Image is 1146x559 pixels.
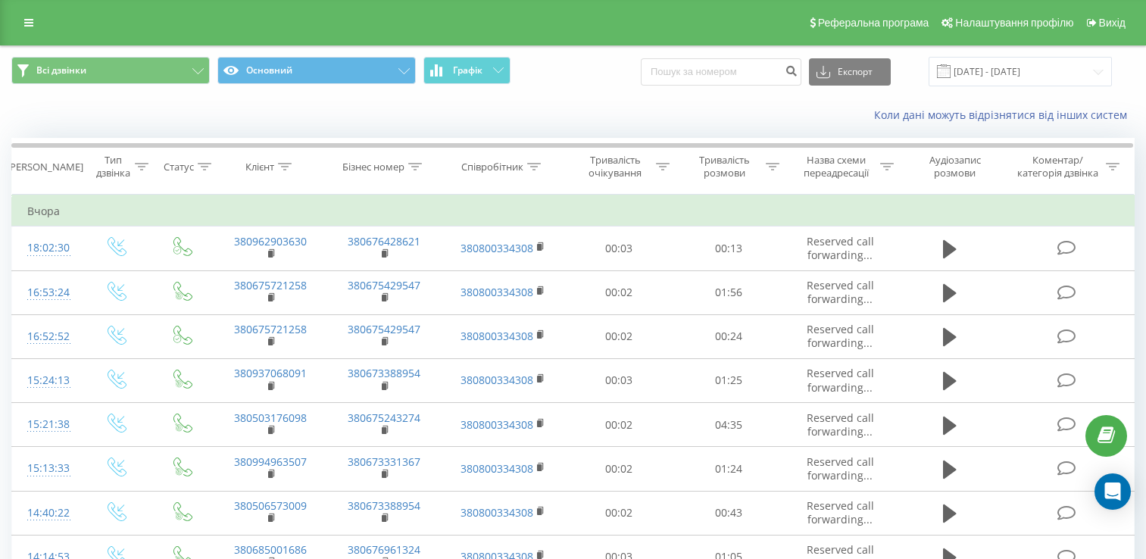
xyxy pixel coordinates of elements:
[27,498,67,528] div: 14:40:22
[564,403,674,447] td: 00:02
[27,233,67,263] div: 18:02:30
[423,57,511,84] button: Графік
[641,58,801,86] input: Пошук за номером
[348,366,420,380] a: 380673388954
[809,58,891,86] button: Експорт
[234,454,307,469] a: 380994963507
[36,64,86,77] span: Всі дзвінки
[461,505,533,520] a: 380800334308
[687,154,762,180] div: Тривалість розмови
[461,161,523,173] div: Співробітник
[27,278,67,308] div: 16:53:24
[27,322,67,351] div: 16:52:52
[1099,17,1126,29] span: Вихід
[453,65,482,76] span: Графік
[348,322,420,336] a: 380675429547
[348,454,420,469] a: 380673331367
[234,234,307,248] a: 380962903630
[234,498,307,513] a: 380506573009
[807,498,874,526] span: Reserved call forwarding...
[234,322,307,336] a: 380675721258
[348,498,420,513] a: 380673388954
[348,411,420,425] a: 380675243274
[874,108,1135,122] a: Коли дані можуть відрізнятися вiд інших систем
[461,417,533,432] a: 380800334308
[564,270,674,314] td: 00:02
[27,410,67,439] div: 15:21:38
[818,17,929,29] span: Реферальна програма
[461,241,533,255] a: 380800334308
[807,278,874,306] span: Reserved call forwarding...
[342,161,404,173] div: Бізнес номер
[164,161,194,173] div: Статус
[564,491,674,535] td: 00:02
[348,542,420,557] a: 380676961324
[673,314,783,358] td: 00:24
[673,226,783,270] td: 00:13
[234,366,307,380] a: 380937068091
[234,278,307,292] a: 380675721258
[1013,154,1102,180] div: Коментар/категорія дзвінка
[673,491,783,535] td: 00:43
[27,454,67,483] div: 15:13:33
[348,234,420,248] a: 380676428621
[673,270,783,314] td: 01:56
[461,373,533,387] a: 380800334308
[564,314,674,358] td: 00:02
[955,17,1073,29] span: Налаштування профілю
[461,285,533,299] a: 380800334308
[673,447,783,491] td: 01:24
[807,411,874,439] span: Reserved call forwarding...
[11,57,210,84] button: Всі дзвінки
[564,447,674,491] td: 00:02
[1094,473,1131,510] div: Open Intercom Messenger
[245,161,274,173] div: Клієнт
[12,196,1135,226] td: Вчора
[807,366,874,394] span: Reserved call forwarding...
[578,154,653,180] div: Тривалість очікування
[911,154,999,180] div: Аудіозапис розмови
[564,358,674,402] td: 00:03
[234,411,307,425] a: 380503176098
[673,403,783,447] td: 04:35
[461,461,533,476] a: 380800334308
[797,154,876,180] div: Назва схеми переадресації
[564,226,674,270] td: 00:03
[807,322,874,350] span: Reserved call forwarding...
[234,542,307,557] a: 380685001686
[95,154,131,180] div: Тип дзвінка
[27,366,67,395] div: 15:24:13
[461,329,533,343] a: 380800334308
[807,234,874,262] span: Reserved call forwarding...
[673,358,783,402] td: 01:25
[7,161,83,173] div: [PERSON_NAME]
[807,454,874,482] span: Reserved call forwarding...
[217,57,416,84] button: Основний
[348,278,420,292] a: 380675429547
